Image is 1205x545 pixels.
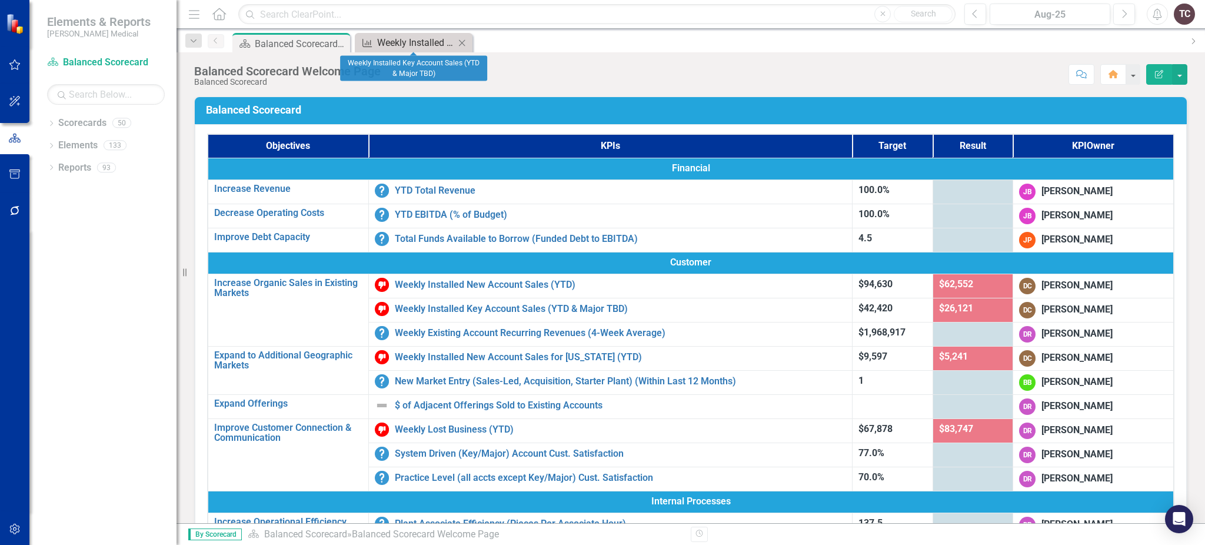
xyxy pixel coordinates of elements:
div: DC [1019,302,1036,318]
a: Decrease Operating Costs [214,208,362,218]
a: Scorecards [58,117,106,130]
span: $94,630 [858,278,893,290]
a: Increase Revenue [214,184,362,194]
td: Double-Click to Edit Right Click for Context Menu [208,204,368,228]
h3: Balanced Scorecard [206,104,1180,116]
td: Double-Click to Edit [1013,467,1174,491]
td: Double-Click to Edit Right Click for Context Menu [368,274,853,298]
div: DR [1019,517,1036,533]
div: [PERSON_NAME] [1041,327,1113,341]
div: JB [1019,184,1036,200]
div: DR [1019,326,1036,343]
img: Below Target [375,302,389,316]
span: $42,420 [858,303,893,314]
img: No Information [375,447,389,461]
td: Double-Click to Edit [1013,204,1174,228]
a: New Market Entry (Sales-Led, Acquisition, Starter Plant) (Within Last 12 Months) [395,376,847,387]
div: [PERSON_NAME] [1041,351,1113,365]
span: $62,552 [939,278,973,290]
td: Double-Click to Edit [208,252,1174,274]
button: TC [1174,4,1195,25]
td: Double-Click to Edit [208,491,1174,513]
td: Double-Click to Edit Right Click for Context Menu [368,298,853,322]
img: No Information [375,208,389,222]
div: [PERSON_NAME] [1041,424,1113,437]
td: Double-Click to Edit Right Click for Context Menu [368,346,853,370]
a: Improve Debt Capacity [214,232,362,242]
img: Below Target [375,278,389,292]
img: No Information [375,517,389,531]
td: Double-Click to Edit Right Click for Context Menu [368,394,853,418]
td: Double-Click to Edit [1013,298,1174,322]
a: Elements [58,139,98,152]
img: ClearPoint Strategy [6,14,26,34]
div: [PERSON_NAME] [1041,303,1113,317]
a: Weekly Installed New Account Sales for [US_STATE] (YTD) [395,352,847,363]
td: Double-Click to Edit Right Click for Context Menu [208,274,368,346]
button: Aug-25 [990,4,1110,25]
div: 133 [104,141,127,151]
div: 50 [112,118,131,128]
a: System Driven (Key/Major) Account Cust. Satisfaction [395,448,847,459]
td: Double-Click to Edit Right Click for Context Menu [208,346,368,394]
div: Weekly Installed Key Account Sales (YTD & Major TBD) [340,56,487,81]
td: Double-Click to Edit [1013,418,1174,443]
a: Weekly Installed Key Account Sales (YTD & Major TBD) [395,304,847,314]
div: DC [1019,350,1036,367]
a: Total Funds Available to Borrow (Funded Debt to EBITDA) [395,234,847,244]
td: Double-Click to Edit Right Click for Context Menu [208,418,368,491]
td: Double-Click to Edit [1013,443,1174,467]
div: JB [1019,208,1036,224]
div: Balanced Scorecard [194,78,381,87]
a: YTD Total Revenue [395,185,847,196]
div: [PERSON_NAME] [1041,233,1113,247]
a: Improve Customer Connection & Communication [214,423,362,443]
a: Expand to Additional Geographic Markets [214,350,362,371]
span: $83,747 [939,423,973,434]
a: Weekly Installed New Account Sales (YTD) [395,280,847,290]
img: No Information [375,326,389,340]
a: Practice Level (all accts except Key/Major) Cust. Satisfaction [395,473,847,483]
span: 77.0% [858,447,884,458]
div: DR [1019,423,1036,439]
div: 93 [97,162,116,172]
td: Double-Click to Edit Right Click for Context Menu [208,180,368,204]
span: $5,241 [939,351,968,362]
td: Double-Click to Edit Right Click for Context Menu [368,180,853,204]
td: Double-Click to Edit Right Click for Context Menu [368,370,853,394]
div: [PERSON_NAME] [1041,209,1113,222]
span: $1,968,917 [858,327,906,338]
span: $67,878 [858,423,893,434]
img: Below Target [375,350,389,364]
span: Customer [214,256,1167,270]
span: 1 [858,375,864,386]
a: Increase Operational Efficiency [214,517,362,527]
div: [PERSON_NAME] [1041,375,1113,389]
small: [PERSON_NAME] Medical [47,29,151,38]
div: JP [1019,232,1036,248]
div: [PERSON_NAME] [1041,472,1113,486]
td: Double-Click to Edit Right Click for Context Menu [368,322,853,346]
div: DC [1019,278,1036,294]
td: Double-Click to Edit [1013,180,1174,204]
td: Double-Click to Edit Right Click for Context Menu [368,467,853,491]
img: No Information [375,471,389,485]
img: No Information [375,184,389,198]
span: $26,121 [939,303,973,314]
td: Double-Click to Edit Right Click for Context Menu [208,394,368,418]
div: Open Intercom Messenger [1165,505,1193,533]
a: Weekly Installed Key Account Sales (YTD & Major TBD) [358,35,455,50]
td: Double-Click to Edit [1013,346,1174,370]
a: Increase Organic Sales in Existing Markets [214,278,362,298]
span: Elements & Reports [47,15,151,29]
span: 4.5 [858,232,872,244]
td: Double-Click to Edit [208,158,1174,180]
img: Not Defined [375,398,389,413]
td: Double-Click to Edit [1013,274,1174,298]
span: 70.0% [858,471,884,483]
div: [PERSON_NAME] [1041,518,1113,531]
span: Financial [214,162,1167,175]
td: Double-Click to Edit [1013,370,1174,394]
div: Aug-25 [994,8,1106,22]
